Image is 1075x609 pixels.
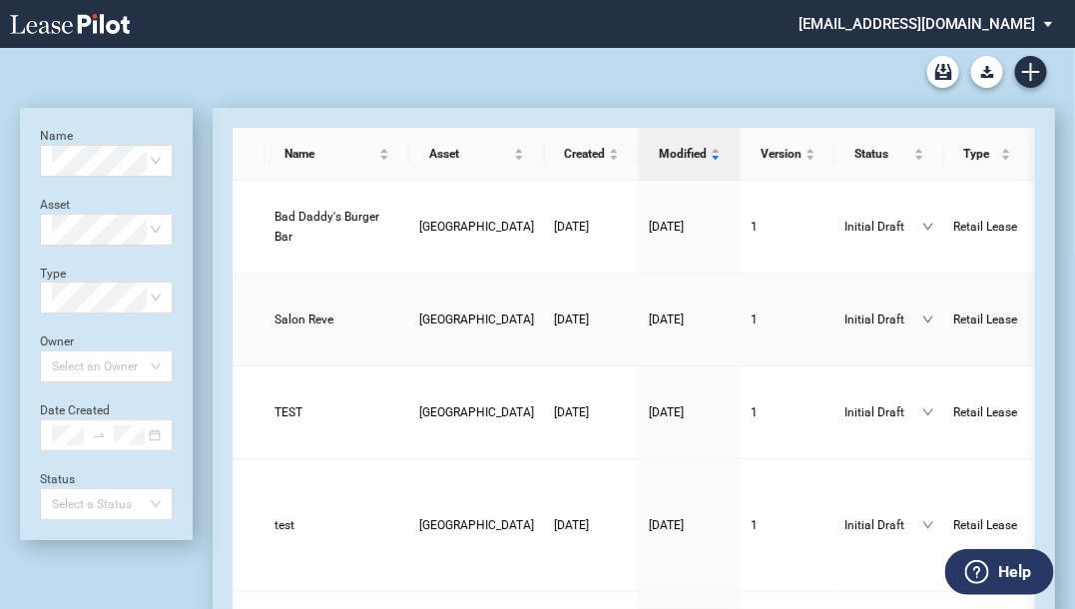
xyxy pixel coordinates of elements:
[639,128,741,181] th: Modified
[554,309,629,329] a: [DATE]
[965,56,1009,88] md-menu: Download Blank Form List
[649,309,731,329] a: [DATE]
[922,313,934,325] span: down
[274,210,379,244] span: Bad Daddy's Burger Bar
[922,519,934,531] span: down
[954,405,1018,419] span: Retail Lease
[954,309,1021,329] a: Retail Lease
[971,56,1003,88] button: Download Blank Form
[649,217,731,237] a: [DATE]
[954,312,1018,326] span: Retail Lease
[751,309,825,329] a: 1
[274,402,399,422] a: TEST
[284,144,375,164] span: Name
[274,312,333,326] span: Salon Reve
[419,402,534,422] a: [GEOGRAPHIC_DATA]
[554,405,589,419] span: [DATE]
[429,144,510,164] span: Asset
[40,403,110,417] label: Date Created
[274,207,399,247] a: Bad Daddy's Burger Bar
[554,312,589,326] span: [DATE]
[855,144,910,164] span: Status
[1015,56,1047,88] a: Create new document
[845,217,922,237] span: Initial Draft
[998,559,1031,585] label: Help
[40,267,66,281] label: Type
[751,515,825,535] a: 1
[554,402,629,422] a: [DATE]
[649,518,684,532] span: [DATE]
[835,128,944,181] th: Status
[945,549,1054,595] button: Help
[845,309,922,329] span: Initial Draft
[92,428,106,442] span: to
[751,220,758,234] span: 1
[954,217,1021,237] a: Retail Lease
[649,402,731,422] a: [DATE]
[922,406,934,418] span: down
[751,405,758,419] span: 1
[927,56,959,88] a: Archive
[409,128,544,181] th: Asset
[845,515,922,535] span: Initial Draft
[761,144,802,164] span: Version
[40,334,74,348] label: Owner
[741,128,835,181] th: Version
[40,198,70,212] label: Asset
[274,518,294,532] span: test
[649,312,684,326] span: [DATE]
[751,312,758,326] span: 1
[265,128,409,181] th: Name
[544,128,639,181] th: Created
[944,128,1031,181] th: Type
[419,220,534,234] span: Park West Village III
[954,220,1018,234] span: Retail Lease
[954,402,1021,422] a: Retail Lease
[419,217,534,237] a: [GEOGRAPHIC_DATA]
[274,405,302,419] span: TEST
[954,515,1021,535] a: Retail Lease
[564,144,605,164] span: Created
[554,220,589,234] span: [DATE]
[954,518,1018,532] span: Retail Lease
[751,518,758,532] span: 1
[92,428,106,442] span: swap-right
[419,515,534,535] a: [GEOGRAPHIC_DATA]
[40,472,75,486] label: Status
[649,515,731,535] a: [DATE]
[922,221,934,233] span: down
[845,402,922,422] span: Initial Draft
[649,220,684,234] span: [DATE]
[964,144,997,164] span: Type
[40,129,73,143] label: Name
[419,312,534,326] span: Stone Creek Village
[274,515,399,535] a: test
[649,405,684,419] span: [DATE]
[659,144,707,164] span: Modified
[554,515,629,535] a: [DATE]
[274,309,399,329] a: Salon Reve
[751,402,825,422] a: 1
[751,217,825,237] a: 1
[419,309,534,329] a: [GEOGRAPHIC_DATA]
[554,217,629,237] a: [DATE]
[419,518,534,532] span: Stone Creek Village
[554,518,589,532] span: [DATE]
[419,405,534,419] span: Arbor Square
